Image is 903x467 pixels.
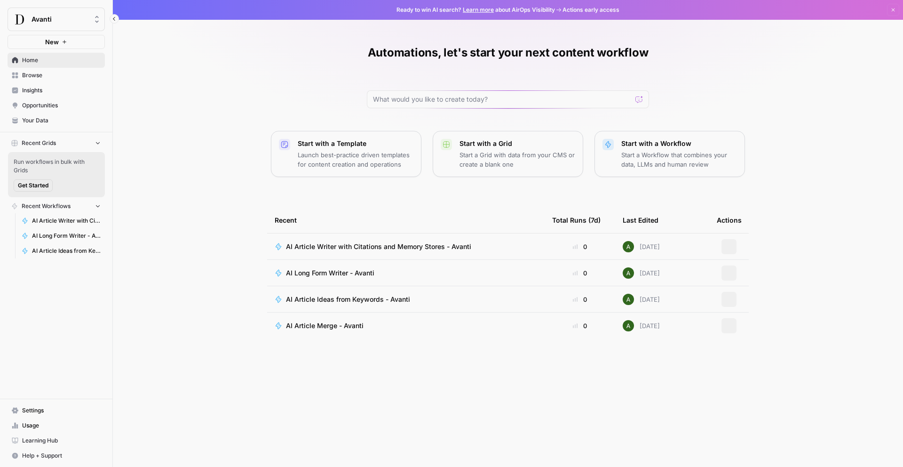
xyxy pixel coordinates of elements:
[8,8,105,31] button: Workspace: Avanti
[22,71,101,80] span: Browse
[8,433,105,448] a: Learning Hub
[17,243,105,258] a: AI Article Ideas from Keywords - Avanti
[286,321,364,330] span: AI Article Merge - Avanti
[8,98,105,113] a: Opportunities
[22,451,101,460] span: Help + Support
[623,294,660,305] div: [DATE]
[22,436,101,445] span: Learning Hub
[562,6,619,14] span: Actions early access
[18,181,48,190] span: Get Started
[22,406,101,415] span: Settings
[623,320,634,331] img: 3jinny319z8uy3zs8lcw6vjhie78
[17,213,105,228] a: AI Article Writer with Citations and Memory Stores - Avanti
[552,268,608,278] div: 0
[22,421,101,430] span: Usage
[22,86,101,95] span: Insights
[8,113,105,128] a: Your Data
[717,207,742,233] div: Actions
[623,241,634,252] img: 3jinny319z8uy3zs8lcw6vjhie78
[11,11,28,28] img: Avanti Logo
[459,150,575,169] p: Start a Grid with data from your CMS or create a blank one
[623,294,634,305] img: 3jinny319z8uy3zs8lcw6vjhie78
[298,139,413,148] p: Start with a Template
[552,207,601,233] div: Total Runs (7d)
[32,247,101,255] span: AI Article Ideas from Keywords - Avanti
[275,295,537,304] a: AI Article Ideas from Keywords - Avanti
[22,202,71,210] span: Recent Workflows
[623,241,660,252] div: [DATE]
[8,83,105,98] a: Insights
[594,131,745,177] button: Start with a WorkflowStart a Workflow that combines your data, LLMs and human review
[368,45,649,60] h1: Automations, let's start your next content workflow
[8,136,105,150] button: Recent Grids
[623,320,660,331] div: [DATE]
[14,158,99,175] span: Run workflows in bulk with Grids
[623,207,658,233] div: Last Edited
[621,139,737,148] p: Start with a Workflow
[271,131,421,177] button: Start with a TemplateLaunch best-practice driven templates for content creation and operations
[275,268,537,278] a: AI Long Form Writer - Avanti
[8,403,105,418] a: Settings
[275,242,537,251] a: AI Article Writer with Citations and Memory Stores - Avanti
[8,199,105,213] button: Recent Workflows
[8,53,105,68] a: Home
[22,116,101,125] span: Your Data
[459,139,575,148] p: Start with a Grid
[373,95,632,104] input: What would you like to create today?
[552,321,608,330] div: 0
[433,131,583,177] button: Start with a GridStart a Grid with data from your CMS or create a blank one
[8,448,105,463] button: Help + Support
[45,37,59,47] span: New
[396,6,555,14] span: Ready to win AI search? about AirOps Visibility
[275,207,537,233] div: Recent
[298,150,413,169] p: Launch best-practice driven templates for content creation and operations
[17,228,105,243] a: AI Long Form Writer - Avanti
[32,232,101,240] span: AI Long Form Writer - Avanti
[623,267,660,279] div: [DATE]
[8,418,105,433] a: Usage
[22,56,101,64] span: Home
[22,139,56,147] span: Recent Grids
[621,150,737,169] p: Start a Workflow that combines your data, LLMs and human review
[286,268,374,278] span: AI Long Form Writer - Avanti
[22,101,101,110] span: Opportunities
[8,68,105,83] a: Browse
[286,295,410,304] span: AI Article Ideas from Keywords - Avanti
[463,6,494,13] a: Learn more
[8,35,105,49] button: New
[552,295,608,304] div: 0
[623,267,634,279] img: 3jinny319z8uy3zs8lcw6vjhie78
[275,321,537,330] a: AI Article Merge - Avanti
[552,242,608,251] div: 0
[14,179,53,192] button: Get Started
[286,242,471,251] span: AI Article Writer with Citations and Memory Stores - Avanti
[32,217,101,225] span: AI Article Writer with Citations and Memory Stores - Avanti
[32,15,88,24] span: Avanti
